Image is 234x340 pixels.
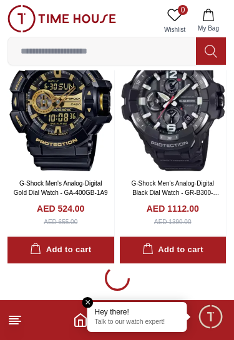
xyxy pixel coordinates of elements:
[142,243,203,257] div: Add to cart
[120,237,227,263] button: Add to cart
[197,303,225,331] div: Chat Widget
[7,237,114,263] button: Add to cart
[37,202,84,215] h4: AED 524.00
[193,24,224,33] span: My Bag
[7,34,114,171] img: G-Shock Men's Analog-Digital Gold Dial Watch - GA-400GB-1A9
[154,217,192,227] div: AED 1390.00
[120,34,227,171] img: G-Shock Men's Analog-Digital Black Dial Watch - GR-B300-1ADR
[178,5,188,15] span: 0
[95,318,180,327] p: Talk to our watch expert!
[159,5,190,37] a: 0Wishlist
[30,243,91,257] div: Add to cart
[95,307,180,317] div: Hey there!
[73,313,88,328] a: Home
[159,25,190,34] span: Wishlist
[7,5,116,32] img: ...
[14,180,108,196] a: G-Shock Men's Analog-Digital Gold Dial Watch - GA-400GB-1A9
[131,180,219,205] a: G-Shock Men's Analog-Digital Black Dial Watch - GR-B300-1ADR
[147,202,199,215] h4: AED 1112.00
[82,297,94,308] em: Close tooltip
[190,5,227,37] button: My Bag
[44,217,77,227] div: AED 655.00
